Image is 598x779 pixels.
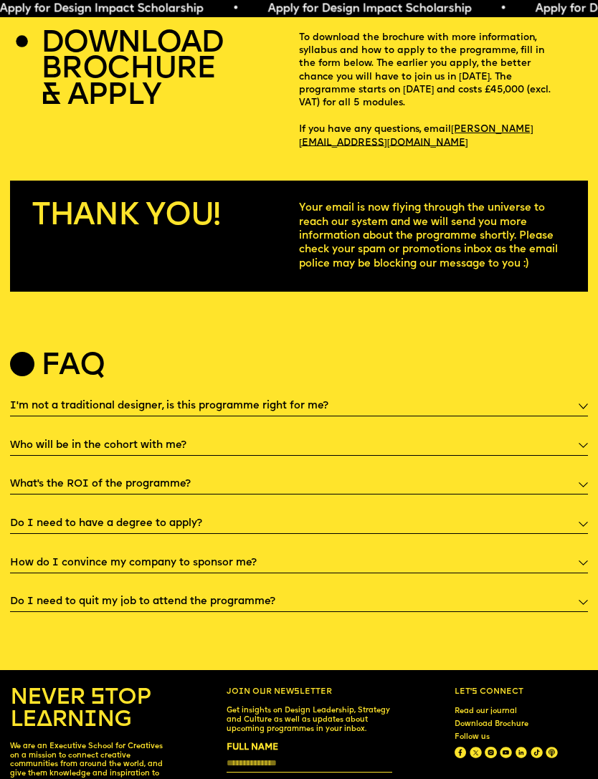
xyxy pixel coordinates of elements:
[10,477,191,492] h5: What’s the ROI of the programme?
[299,32,588,150] p: To download the brochure with more information, syllabus and how to apply to the programme, fill ...
[10,595,275,609] h5: Do I need to quit my job to attend the programme?
[10,399,328,414] h5: I'm not a traditional designer, is this programme right for me?
[229,3,236,14] span: •
[450,703,521,720] a: Read our journal
[455,733,558,742] div: Follow us
[32,201,299,270] h2: Thank you!
[10,556,257,570] h5: How do I convince my company to sponsor me?
[227,687,392,697] h6: Join our newsletter
[450,716,533,733] a: Download Brochure
[10,439,186,453] h5: Who will be in the cohort with me?
[299,201,566,270] p: Your email is now flying through the universe to reach our system and we will send you more infor...
[10,687,163,732] h4: NEVER STOP LEARNING
[299,120,533,151] a: [PERSON_NAME][EMAIL_ADDRESS][DOMAIN_NAME]
[455,687,588,697] h6: Let’s connect
[227,707,392,734] p: Get insights on Design Leadership, Strategy and Culture as well as updates about upcoming program...
[41,354,105,381] h2: Faq
[10,517,202,531] h5: Do I need to have a degree to apply?
[41,32,223,110] h2: DOWNLOAD BROCHURE & APPLY
[227,740,392,755] label: FULL NAME
[498,3,504,14] span: •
